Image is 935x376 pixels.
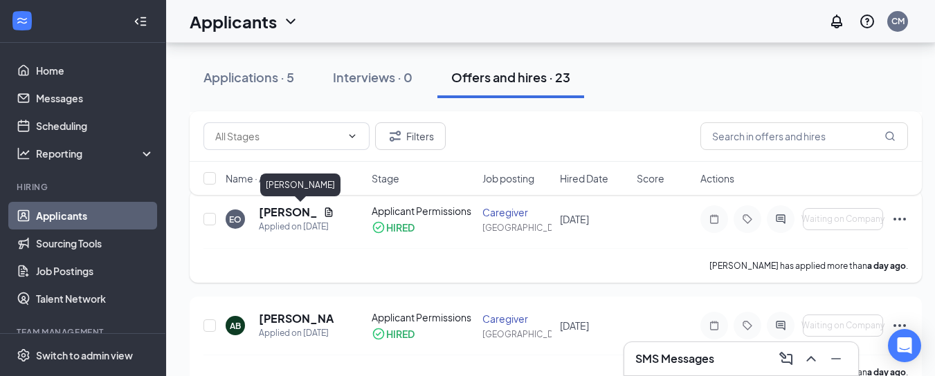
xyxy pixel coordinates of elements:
div: Applications · 5 [203,68,294,86]
span: [DATE] [560,213,589,225]
button: ChevronUp [800,348,822,370]
div: Open Intercom Messenger [888,329,921,362]
svg: ComposeMessage [778,350,795,367]
h5: [PERSON_NAME] [259,205,318,220]
span: Waiting on Company [801,321,884,330]
svg: Settings [17,348,30,362]
b: a day ago [867,261,906,271]
p: [PERSON_NAME] has applied more than . [709,260,908,272]
svg: Note [706,214,723,225]
a: Applicants [36,202,154,229]
button: Filter Filters [375,122,446,150]
h1: Applicants [190,10,277,33]
a: Messages [36,84,154,112]
a: Scheduling [36,112,154,140]
svg: Collapse [134,15,147,28]
svg: CheckmarkCircle [372,220,385,234]
h5: [PERSON_NAME] [259,311,334,326]
button: Waiting on Company [803,314,883,337]
div: Team Management [17,326,152,338]
div: Hiring [17,181,152,193]
div: [GEOGRAPHIC_DATA] [482,328,551,340]
svg: ChevronDown [347,131,358,142]
span: Score [637,171,664,185]
svg: ActiveChat [772,214,789,225]
svg: ChevronUp [803,350,819,367]
span: Actions [700,171,734,185]
svg: MagnifyingGlass [884,131,896,142]
span: Job posting [482,171,534,185]
input: Search in offers and hires [700,122,908,150]
span: [DATE] [560,319,589,332]
div: Interviews · 0 [333,68,412,86]
div: [GEOGRAPHIC_DATA] [482,222,551,234]
div: Applicant Permissions [372,204,475,218]
svg: QuestionInfo [859,13,875,30]
div: Caregiver [482,205,551,219]
div: Applicant Permissions [372,310,475,324]
svg: Tag [739,320,756,331]
span: Waiting on Company [801,214,884,224]
a: Job Postings [36,257,154,285]
svg: Analysis [17,147,30,160]
button: ComposeMessage [775,348,797,370]
div: Switch to admin view [36,348,133,362]
button: Waiting on Company [803,208,883,230]
div: CM [891,15,905,27]
svg: Notifications [828,13,845,30]
div: HIRED [386,220,415,234]
span: Stage [372,171,399,185]
button: Minimize [825,348,847,370]
div: Applied on [DATE] [259,326,334,340]
div: Offers and hires · 23 [451,68,570,86]
a: Talent Network [36,285,154,312]
svg: CheckmarkCircle [372,327,385,341]
a: Home [36,57,154,84]
div: Applied on [DATE] [259,220,334,234]
svg: WorkstreamLogo [15,14,29,28]
svg: Ellipses [891,317,908,334]
div: EO [229,214,242,225]
svg: Note [706,320,723,331]
svg: Tag [739,214,756,225]
div: HIRED [386,327,415,341]
div: [PERSON_NAME] [260,173,341,196]
div: Caregiver [482,312,551,326]
a: Sourcing Tools [36,229,154,257]
span: Name · Applied On [226,171,309,185]
svg: Filter [387,128,403,144]
svg: ChevronDown [282,13,299,30]
div: AB [230,320,241,332]
h3: SMS Messages [635,351,714,366]
span: Hired Date [560,171,608,185]
svg: Document [323,207,334,218]
svg: ActiveChat [772,320,789,331]
svg: Ellipses [891,211,908,227]
svg: Minimize [828,350,844,367]
input: All Stages [215,129,341,144]
div: Reporting [36,147,155,160]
